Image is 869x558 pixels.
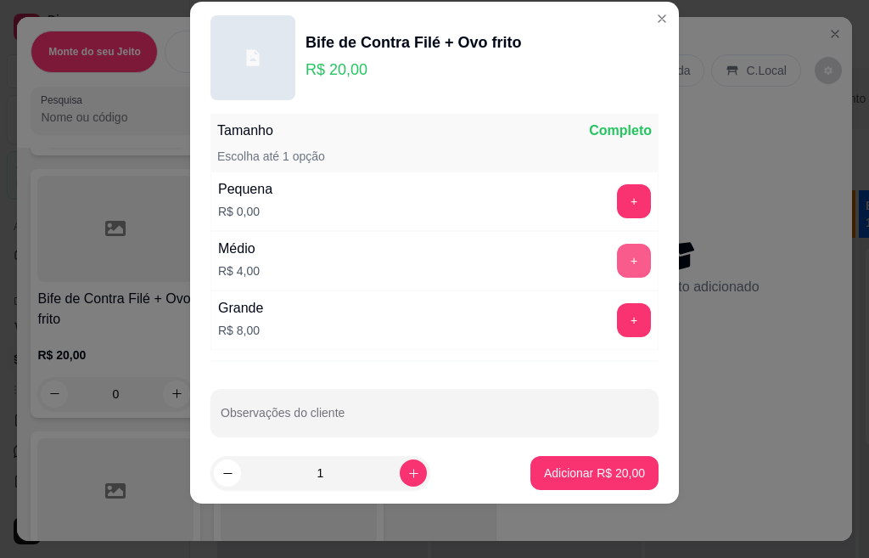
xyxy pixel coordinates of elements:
button: add [617,184,651,218]
p: Escolha até 1 opção [217,148,325,165]
p: R$ 4,00 [218,262,260,279]
button: add [617,303,651,337]
div: Grande [218,298,263,318]
button: add [617,244,651,278]
div: Pequena [218,179,272,200]
button: increase-product-quantity [400,459,427,487]
p: Tamanho [217,121,273,141]
button: Close [648,5,676,32]
p: Completo [589,121,652,141]
div: Bife de Contra Filé + Ovo frito [306,31,522,54]
div: Médio [218,239,260,259]
input: Observações do cliente [221,411,648,428]
p: R$ 0,00 [218,203,272,220]
p: Adicionar R$ 20,00 [544,465,645,482]
button: decrease-product-quantity [214,459,241,487]
p: R$ 8,00 [218,322,263,339]
button: Adicionar R$ 20,00 [530,456,659,490]
p: R$ 20,00 [306,58,522,82]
